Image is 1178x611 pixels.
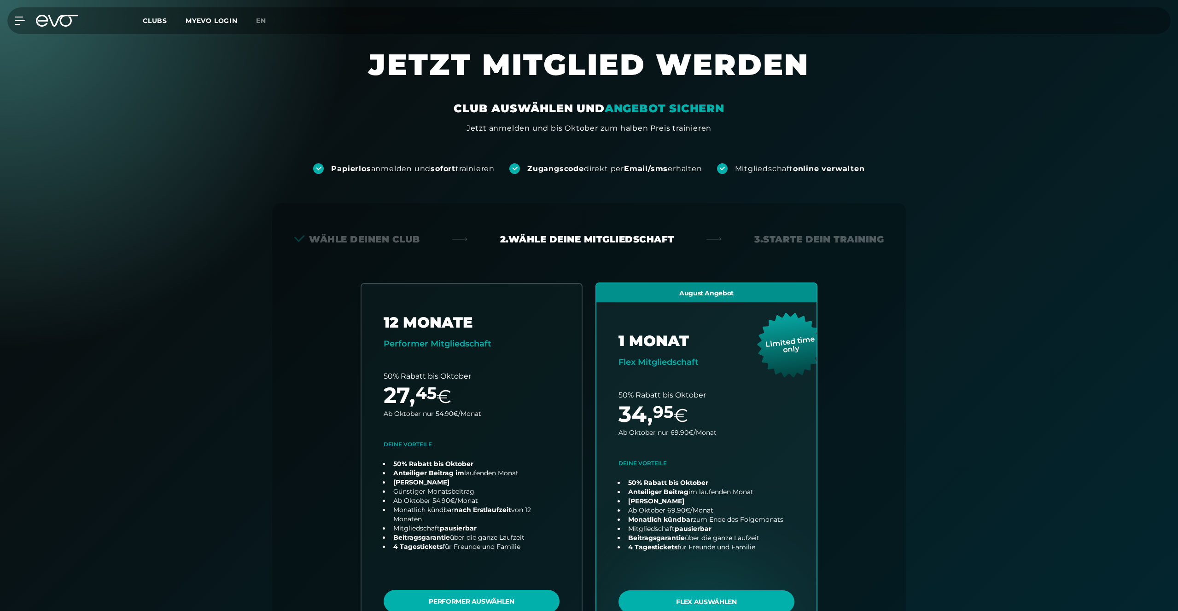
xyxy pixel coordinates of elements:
[313,46,865,101] h1: JETZT MITGLIED WERDEN
[527,164,702,174] div: direkt per erhalten
[331,164,371,173] strong: Papierlos
[500,233,674,246] div: 2. Wähle deine Mitgliedschaft
[624,164,668,173] strong: Email/sms
[294,233,420,246] div: Wähle deinen Club
[735,164,865,174] div: Mitgliedschaft
[256,17,266,25] span: en
[143,16,186,25] a: Clubs
[143,17,167,25] span: Clubs
[605,102,724,115] em: ANGEBOT SICHERN
[256,16,277,26] a: en
[186,17,238,25] a: MYEVO LOGIN
[793,164,865,173] strong: online verwalten
[431,164,455,173] strong: sofort
[454,101,724,116] div: CLUB AUSWÄHLEN UND
[331,164,495,174] div: anmelden und trainieren
[467,123,711,134] div: Jetzt anmelden und bis Oktober zum halben Preis trainieren
[527,164,584,173] strong: Zugangscode
[754,233,884,246] div: 3. Starte dein Training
